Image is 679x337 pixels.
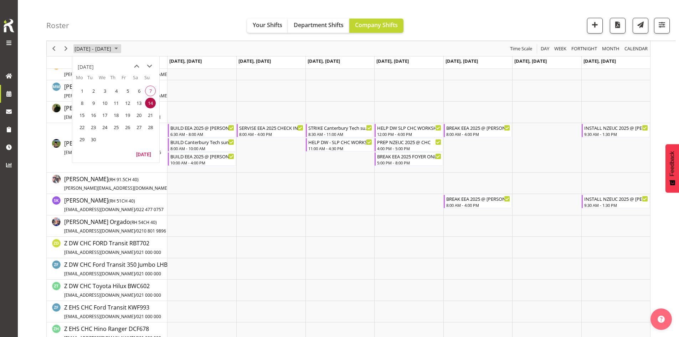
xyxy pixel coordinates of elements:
[168,152,236,166] div: Rosey McKimmie"s event - BUILD EEA 2025 @ Te Pae On Site @ 0700 Begin From Monday, September 8, 2...
[47,215,168,237] td: Wiliam Cordeiro Orgado resource
[169,58,202,64] span: [DATE], [DATE]
[64,303,161,320] a: Z EHS CHC Ford Transit KWF993[EMAIL_ADDRESS][DOMAIN_NAME]/021 000 000
[665,144,679,193] button: Feedback - Show survey
[74,44,112,53] span: [DATE] - [DATE]
[658,316,665,323] img: help-xxl-2.png
[446,195,510,202] div: BREAK EEA 2025 @ [PERSON_NAME] On Site @ 0830
[144,97,156,109] td: Sunday, September 14, 2025
[122,98,133,108] span: Friday, September 12, 2025
[306,124,374,137] div: Rosey McKimmie"s event - STRIKE Canterbury Tech summit 2025 @ Te Pae On Site @ 0900 Begin From We...
[137,206,164,213] span: 022 477 0757
[88,122,99,133] span: Tuesday, September 23, 2025
[77,86,87,96] span: Monday, September 1, 2025
[64,313,135,320] span: [EMAIL_ADDRESS][DOMAIN_NAME]
[377,145,441,151] div: 4:00 PM - 5:00 PM
[633,18,648,34] button: Send a list of all shifts for the selected filtered period to all rostered employees.
[170,153,234,160] div: BUILD EEA 2025 @ [PERSON_NAME] On Site @ 0700
[99,74,110,85] th: We
[306,138,374,152] div: Rosey McKimmie"s event - HELP DW - SLP CHC WORKSHOP Begin From Wednesday, September 10, 2025 at 1...
[111,110,122,121] span: Thursday, September 18, 2025
[669,151,675,176] span: Feedback
[584,131,648,137] div: 9:30 AM - 1:30 PM
[110,177,125,183] span: RH 91.5
[446,131,510,137] div: 8:00 AM - 4:00 PM
[76,74,87,85] th: Mo
[377,131,441,137] div: 12:00 PM - 4:00 PM
[584,202,648,208] div: 9:30 AM - 1:30 PM
[2,18,16,34] img: Rosterit icon logo
[308,138,372,145] div: HELP DW - SLP CHC WORKSHOP
[571,44,598,53] span: Fortnight
[99,98,110,108] span: Wednesday, September 10, 2025
[554,44,567,53] span: Week
[47,237,168,258] td: Z DW CHC FORD Transit RBT702 resource
[122,122,133,133] span: Friday, September 26, 2025
[145,86,156,96] span: Sunday, September 7, 2025
[168,124,236,137] div: Rosey McKimmie"s event - BUILD EEA 2025 @ Te Pae On Site @ 0700 Begin From Monday, September 8, 2...
[144,74,156,85] th: Su
[145,122,156,133] span: Sunday, September 28, 2025
[122,74,133,85] th: Fr
[446,202,510,208] div: 8:00 AM - 4:00 PM
[132,219,143,225] span: RH 54
[582,124,650,137] div: Rosey McKimmie"s event - INSTALL NZEUC 2025 @ Te Pae On Site @ 1000 Begin From Sunday, September ...
[64,114,135,120] span: [EMAIL_ADDRESS][DOMAIN_NAME]
[137,313,161,320] span: 021 000 000
[78,60,94,74] div: title
[64,282,161,298] span: Z DW CHC Toyota Hilux BWC602
[135,228,137,234] span: /
[377,124,441,131] div: HELP DW SLP CHC WORKSHOP
[47,258,168,280] td: Z DW CHC Ford Transit 350 Jumbo LHB202 resource
[377,160,441,165] div: 5:00 PM - 8:00 PM
[73,44,121,53] button: September 08 - 14, 2025
[64,239,161,256] span: Z DW CHC FORD Transit RBT702
[288,19,349,33] button: Department Shifts
[170,145,234,151] div: 8:00 AM - 10:00 AM
[130,60,143,73] button: previous month
[108,198,135,204] span: ( CH 40)
[308,131,372,137] div: 8:30 AM - 11:00 AM
[64,149,135,155] span: [EMAIL_ADDRESS][DOMAIN_NAME]
[133,74,144,85] th: Sa
[64,292,135,298] span: [EMAIL_ADDRESS][DOMAIN_NAME]
[111,98,122,108] span: Thursday, September 11, 2025
[294,21,344,29] span: Department Shifts
[308,58,340,64] span: [DATE], [DATE]
[135,313,137,320] span: /
[376,58,409,64] span: [DATE], [DATE]
[77,98,87,108] span: Monday, September 8, 2025
[47,194,168,215] td: Stuart Korunic resource
[47,173,168,194] td: Shaun Dalgetty resource
[47,280,168,301] td: Z DW CHC Toyota Hilux BWC602 resource
[143,60,156,73] button: next month
[47,80,168,102] td: Matt McFarlane resource
[135,292,137,298] span: /
[64,271,135,277] span: [EMAIL_ADDRESS][DOMAIN_NAME]
[61,44,71,53] button: Next
[135,206,137,213] span: /
[553,44,568,53] button: Timeline Week
[64,139,161,156] a: [PERSON_NAME](RH 45.5CH 40)[EMAIL_ADDRESS][DOMAIN_NAME]/021 822 096
[64,139,161,156] span: [PERSON_NAME]
[64,196,164,213] a: [PERSON_NAME](RH 51CH 40)[EMAIL_ADDRESS][DOMAIN_NAME]/022 477 0757
[349,19,403,33] button: Company Shifts
[99,122,110,133] span: Wednesday, September 24, 2025
[64,261,177,277] span: Z DW CHC Ford Transit 350 Jumbo LHB202
[132,149,156,159] button: Today
[88,134,99,145] span: Tuesday, September 30, 2025
[239,124,303,131] div: SERVISE EEA 2025 CHECK IN WITH [PERSON_NAME] @ [PERSON_NAME] On Site @ 0700
[623,44,649,53] button: Month
[134,98,144,108] span: Saturday, September 13, 2025
[377,153,441,160] div: BREAK EEA 2025 FOYER ONLY @ [PERSON_NAME] On Site @ 1730
[130,219,157,225] span: ( CH 40)
[583,58,616,64] span: [DATE], [DATE]
[170,138,234,145] div: BUILD Canterbury Tech summit 2025 @ [PERSON_NAME] On Site @ 0800
[64,104,161,121] a: [PERSON_NAME](RH 0CH 40)[EMAIL_ADDRESS][DOMAIN_NAME]/021 822 231
[509,44,533,53] span: Time Scale
[134,110,144,121] span: Saturday, September 20, 2025
[64,239,161,256] a: Z DW CHC FORD Transit RBT702[EMAIL_ADDRESS][DOMAIN_NAME]/021 000 000
[47,102,168,123] td: Micah Hetrick resource
[137,271,161,277] span: 021 000 000
[64,61,195,78] span: [PERSON_NAME]
[64,61,195,78] a: [PERSON_NAME](RH 47.5CH 40)[PERSON_NAME][EMAIL_ADDRESS][DOMAIN_NAME]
